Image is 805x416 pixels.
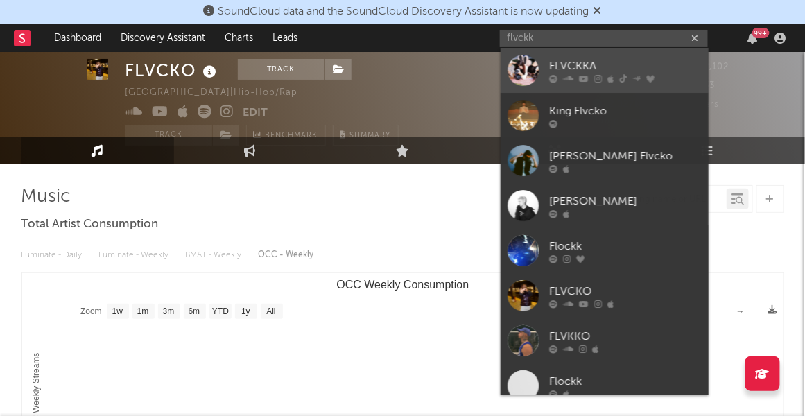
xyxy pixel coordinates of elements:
[241,307,250,317] text: 1y
[21,216,159,233] span: Total Artist Consumption
[549,238,702,254] div: Flockk
[500,30,708,47] input: Search for artists
[501,48,709,93] a: FLVCKKA
[549,103,702,119] div: King Flvcko
[44,24,111,52] a: Dashboard
[549,328,702,345] div: FLVKKO
[501,138,709,183] a: [PERSON_NAME] Flvcko
[246,125,326,146] a: Benchmark
[501,93,709,138] a: King Flvcko
[112,307,123,317] text: 1w
[263,24,307,52] a: Leads
[125,59,220,82] div: FLVCKO
[137,307,148,317] text: 1m
[594,100,720,109] span: 2,027 Monthly Listeners
[549,283,702,300] div: FLVCKO
[111,24,215,52] a: Discovery Assistant
[549,58,702,74] div: FLVCKKA
[501,363,709,408] a: Flockk
[215,24,263,52] a: Charts
[333,125,399,146] button: Summary
[243,105,268,122] button: Edit
[211,307,228,317] text: YTD
[501,183,709,228] a: [PERSON_NAME]
[594,6,602,17] span: Dismiss
[350,132,391,139] span: Summary
[549,373,702,390] div: Flockk
[689,62,729,71] span: 2,102
[501,228,709,273] a: Flockk
[549,148,702,164] div: [PERSON_NAME] Flvcko
[266,128,318,144] span: Benchmark
[80,307,102,317] text: Zoom
[125,85,314,101] div: [GEOGRAPHIC_DATA] | Hip-Hop/Rap
[501,318,709,363] a: FLVKKO
[218,6,589,17] span: SoundCloud data and the SoundCloud Discovery Assistant is now updating
[736,306,745,316] text: →
[238,59,324,80] button: Track
[125,125,212,146] button: Track
[266,307,275,317] text: All
[336,279,469,291] text: OCC Weekly Consumption
[501,273,709,318] a: FLVCKO
[752,28,770,38] div: 99 +
[188,307,200,317] text: 6m
[162,307,174,317] text: 3m
[549,193,702,209] div: [PERSON_NAME]
[748,33,758,44] button: 99+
